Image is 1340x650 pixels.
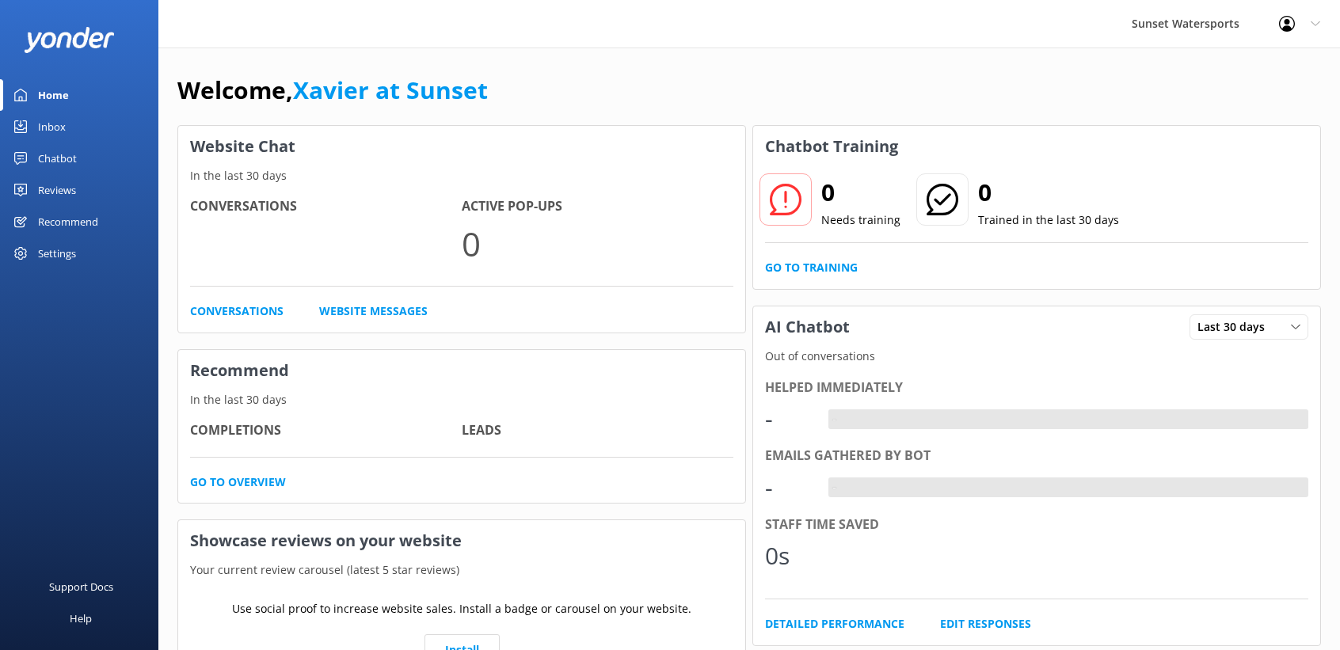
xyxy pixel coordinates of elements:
[765,446,1308,466] div: Emails gathered by bot
[24,27,115,53] img: yonder-white-logo.png
[462,196,733,217] h4: Active Pop-ups
[753,306,862,348] h3: AI Chatbot
[978,173,1119,211] h2: 0
[38,238,76,269] div: Settings
[765,378,1308,398] div: Helped immediately
[178,167,745,184] p: In the last 30 days
[38,79,69,111] div: Home
[190,196,462,217] h4: Conversations
[38,143,77,174] div: Chatbot
[940,615,1031,633] a: Edit Responses
[177,71,488,109] h1: Welcome,
[232,600,691,618] p: Use social proof to increase website sales. Install a badge or carousel on your website.
[821,211,900,229] p: Needs training
[190,302,284,320] a: Conversations
[765,615,904,633] a: Detailed Performance
[38,111,66,143] div: Inbox
[178,391,745,409] p: In the last 30 days
[828,409,840,430] div: -
[319,302,428,320] a: Website Messages
[49,571,113,602] div: Support Docs
[1197,318,1274,336] span: Last 30 days
[38,206,98,238] div: Recommend
[178,520,745,561] h3: Showcase reviews on your website
[828,477,840,498] div: -
[765,537,813,575] div: 0s
[753,348,1320,365] p: Out of conversations
[70,602,92,634] div: Help
[190,420,462,441] h4: Completions
[462,217,733,270] p: 0
[38,174,76,206] div: Reviews
[190,473,286,491] a: Go to overview
[821,173,900,211] h2: 0
[765,259,858,276] a: Go to Training
[765,515,1308,535] div: Staff time saved
[178,350,745,391] h3: Recommend
[765,400,813,438] div: -
[753,126,910,167] h3: Chatbot Training
[178,126,745,167] h3: Website Chat
[978,211,1119,229] p: Trained in the last 30 days
[293,74,488,106] a: Xavier at Sunset
[462,420,733,441] h4: Leads
[765,469,813,507] div: -
[178,561,745,579] p: Your current review carousel (latest 5 star reviews)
